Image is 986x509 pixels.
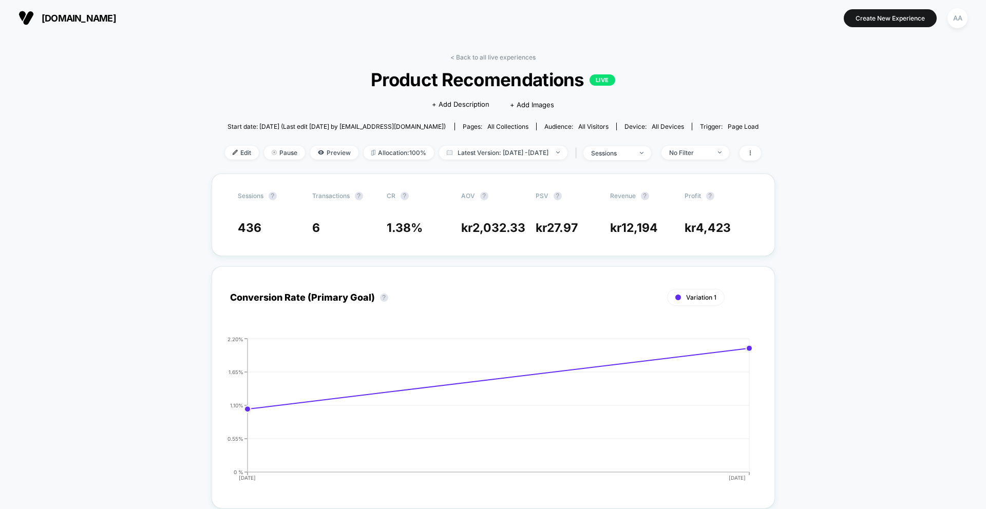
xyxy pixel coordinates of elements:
tspan: [DATE] [239,475,256,481]
span: Preview [310,146,358,160]
span: Device: [616,123,692,130]
img: end [556,151,560,153]
span: Pause [264,146,305,160]
span: All Visitors [578,123,609,130]
img: Visually logo [18,10,34,26]
button: ? [641,192,649,200]
span: 12,194 [621,221,658,235]
span: kr [685,221,731,235]
span: Profit [685,192,701,200]
tspan: [DATE] [729,475,746,481]
button: [DOMAIN_NAME] [15,10,119,26]
tspan: 0.55% [227,435,243,441]
button: Create New Experience [844,9,937,27]
span: + Add Images [510,101,554,109]
span: Sessions [238,192,263,200]
span: 436 [238,221,261,235]
button: ? [706,192,714,200]
button: ? [401,192,409,200]
span: 6 [312,221,320,235]
img: rebalance [371,150,375,155]
img: end [272,150,277,155]
span: AOV [461,192,475,200]
span: | [573,146,583,161]
tspan: 1.10% [230,402,243,408]
span: Transactions [312,192,350,200]
div: No Filter [669,149,710,156]
span: Allocation: 100% [364,146,434,160]
button: ? [480,192,488,200]
a: < Back to all live experiences [450,53,536,61]
span: Product Recomendations [252,69,734,90]
tspan: 0 % [233,468,243,475]
button: AA [944,8,971,29]
span: PSV [536,192,548,200]
span: Revenue [610,192,636,200]
button: ? [269,192,277,200]
span: 2,032.33 [472,221,525,235]
span: kr [610,221,658,235]
button: ? [355,192,363,200]
span: CR [387,192,395,200]
img: end [718,151,722,153]
div: Audience: [544,123,609,130]
span: Page Load [728,123,759,130]
button: ? [554,192,562,200]
span: Start date: [DATE] (Last edit [DATE] by [EMAIL_ADDRESS][DOMAIN_NAME]) [227,123,446,130]
span: kr [536,221,578,235]
tspan: 1.65% [228,368,243,375]
div: Pages: [463,123,528,130]
span: all collections [487,123,528,130]
span: all devices [652,123,684,130]
span: + Add Description [432,100,489,110]
span: 27.97 [547,221,578,235]
span: kr [461,221,525,235]
div: AA [947,8,968,28]
img: calendar [447,150,452,155]
span: [DOMAIN_NAME] [42,13,116,24]
button: ? [380,293,388,302]
div: Trigger: [700,123,759,130]
img: end [640,152,643,154]
div: sessions [591,149,632,157]
span: Variation 1 [686,293,716,301]
p: LIVE [590,74,615,86]
span: 4,423 [696,221,731,235]
div: CONVERSION_RATE [220,336,746,490]
span: 1.38 % [387,221,423,235]
img: edit [233,150,238,155]
span: Latest Version: [DATE] - [DATE] [439,146,567,160]
tspan: 2.20% [227,336,243,342]
span: Edit [225,146,259,160]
